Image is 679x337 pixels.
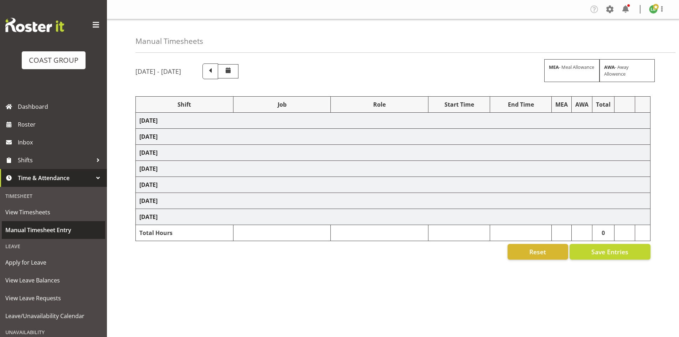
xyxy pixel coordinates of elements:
td: 0 [592,225,614,241]
div: Total [596,100,611,109]
span: View Leave Requests [5,293,102,303]
h4: Manual Timesheets [135,37,203,45]
div: Job [237,100,327,109]
div: Leave [2,239,105,254]
span: Inbox [18,137,103,148]
div: MEA [555,100,568,109]
a: View Leave Requests [2,289,105,307]
div: End Time [494,100,548,109]
td: [DATE] [136,209,650,225]
span: View Timesheets [5,207,102,218]
a: Apply for Leave [2,254,105,271]
span: Save Entries [591,247,628,256]
div: Timesheet [2,189,105,203]
div: Start Time [432,100,486,109]
div: COAST GROUP [29,55,78,66]
td: [DATE] [136,113,650,129]
span: Reset [529,247,546,256]
div: - Meal Allowance [544,59,600,82]
span: Roster [18,119,103,130]
button: Save Entries [570,244,650,260]
div: AWA [575,100,588,109]
img: lu-budden8051.jpg [649,5,658,14]
a: View Timesheets [2,203,105,221]
span: View Leave Balances [5,275,102,286]
span: Dashboard [18,101,103,112]
td: [DATE] [136,145,650,161]
span: Apply for Leave [5,257,102,268]
img: Rosterit website logo [5,18,64,32]
div: Role [334,100,425,109]
a: Manual Timesheet Entry [2,221,105,239]
td: [DATE] [136,161,650,177]
div: - Away Allowence [600,59,655,82]
span: Manual Timesheet Entry [5,225,102,235]
strong: MEA [549,64,559,70]
a: Leave/Unavailability Calendar [2,307,105,325]
td: Total Hours [136,225,233,241]
span: Shifts [18,155,93,165]
span: Leave/Unavailability Calendar [5,311,102,321]
div: Shift [139,100,230,109]
span: Time & Attendance [18,173,93,183]
a: View Leave Balances [2,271,105,289]
h5: [DATE] - [DATE] [135,67,181,75]
td: [DATE] [136,177,650,193]
td: [DATE] [136,193,650,209]
strong: AWA [604,64,615,70]
button: Reset [508,244,568,260]
td: [DATE] [136,129,650,145]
